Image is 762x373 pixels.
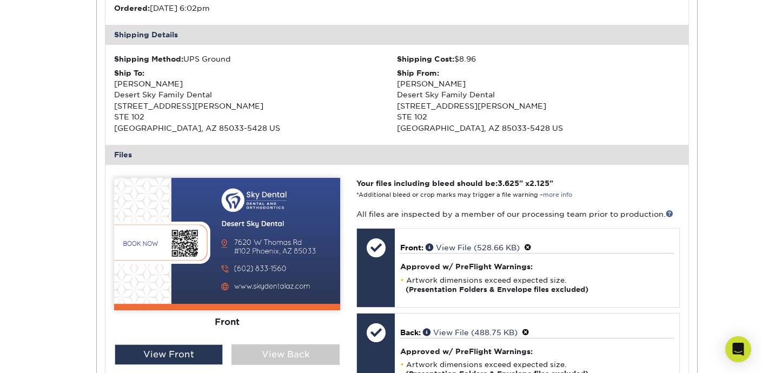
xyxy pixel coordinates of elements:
[397,68,680,134] div: [PERSON_NAME] Desert Sky Family Dental [STREET_ADDRESS][PERSON_NAME] STE 102 [GEOGRAPHIC_DATA], A...
[543,191,572,198] a: more info
[400,347,673,356] h4: Approved w/ PreFlight Warnings:
[356,179,553,188] strong: Your files including bleed should be: " x "
[725,336,751,362] div: Open Intercom Messenger
[529,179,549,188] span: 2.125
[400,262,673,271] h4: Approved w/ PreFlight Warnings:
[114,54,397,64] div: UPS Ground
[356,209,679,219] p: All files are inspected by a member of our processing team prior to production.
[426,243,520,252] a: View File (528.66 KB)
[423,328,518,337] a: View File (488.75 KB)
[406,285,588,294] strong: (Presentation Folders & Envelope files excluded)
[114,68,397,134] div: [PERSON_NAME] Desert Sky Family Dental [STREET_ADDRESS][PERSON_NAME] STE 102 [GEOGRAPHIC_DATA], A...
[397,54,680,64] div: $8.96
[400,243,423,252] span: Front:
[114,310,340,334] div: Front
[498,179,519,188] span: 3.625
[356,191,572,198] small: *Additional bleed or crop marks may trigger a file warning –
[114,69,144,77] strong: Ship To:
[105,145,688,164] div: Files
[3,340,92,369] iframe: Google Customer Reviews
[114,55,183,63] strong: Shipping Method:
[231,344,340,365] div: View Back
[114,4,150,12] strong: Ordered:
[115,344,223,365] div: View Front
[400,276,673,294] li: Artwork dimensions exceed expected size.
[397,55,454,63] strong: Shipping Cost:
[397,69,439,77] strong: Ship From:
[400,328,421,337] span: Back:
[105,25,688,44] div: Shipping Details
[114,3,397,14] li: [DATE] 6:02pm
